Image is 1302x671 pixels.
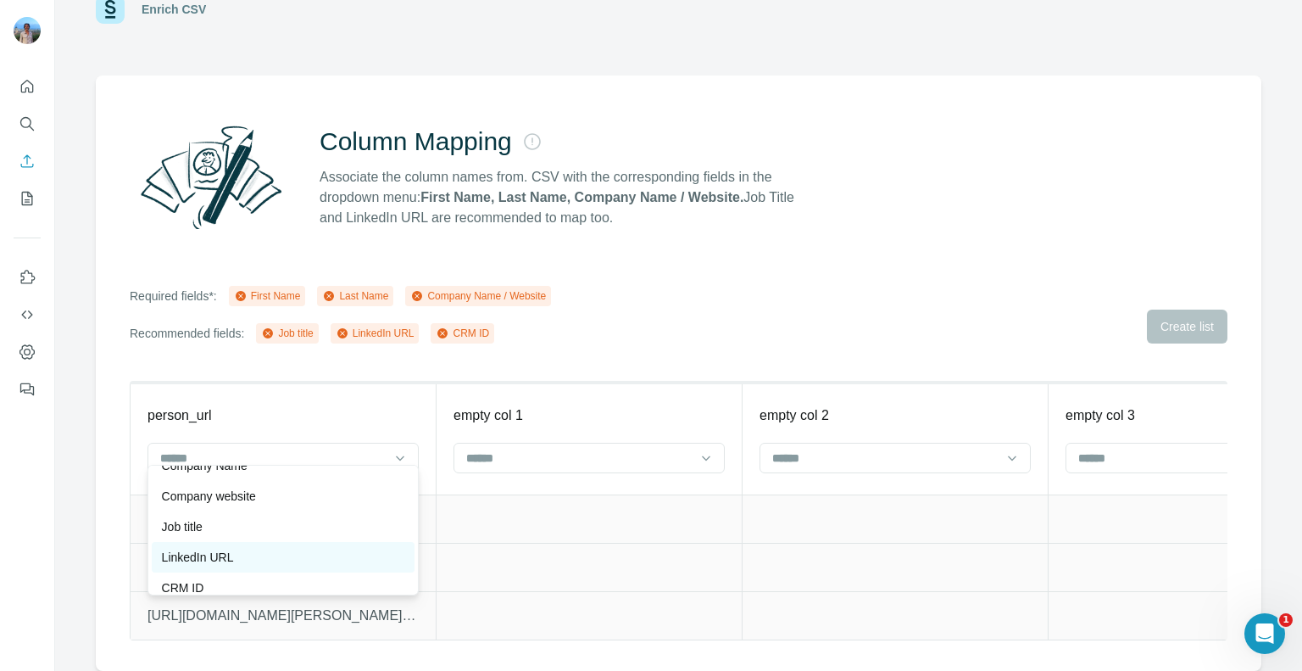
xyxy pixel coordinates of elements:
[147,606,419,626] p: [URL][DOMAIN_NAME][PERSON_NAME][PERSON_NAME]
[1279,613,1293,627] span: 1
[130,288,217,305] p: Required fields*:
[162,579,204,596] p: CRM ID
[322,288,388,304] div: Last Name
[320,126,512,157] h2: Column Mapping
[14,109,41,139] button: Search
[14,17,41,44] img: Avatar
[162,518,203,535] p: Job title
[234,288,301,304] div: First Name
[1244,613,1285,654] iframe: Intercom live chat
[162,457,248,474] p: Company Name
[14,71,41,102] button: Quick start
[453,405,523,426] p: empty col 1
[14,146,41,176] button: Enrich CSV
[130,325,244,342] p: Recommended fields:
[759,405,829,426] p: empty col 2
[420,190,743,204] strong: First Name, Last Name, Company Name / Website.
[336,326,415,341] div: LinkedIn URL
[410,288,546,304] div: Company Name / Website
[436,326,489,341] div: CRM ID
[14,374,41,405] button: Feedback
[14,262,41,293] button: Use Surfe on LinkedIn
[14,183,41,214] button: My lists
[130,116,292,238] img: Surfe Illustration - Column Mapping
[147,405,212,426] p: person_url
[142,1,206,18] div: Enrich CSV
[14,299,41,330] button: Use Surfe API
[162,488,256,505] p: Company website
[162,549,234,566] p: LinkedIn URL
[14,337,41,367] button: Dashboard
[320,167,810,228] p: Associate the column names from. CSV with the corresponding fields in the dropdown menu: Job Titl...
[261,326,313,341] div: Job title
[1066,405,1135,426] p: empty col 3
